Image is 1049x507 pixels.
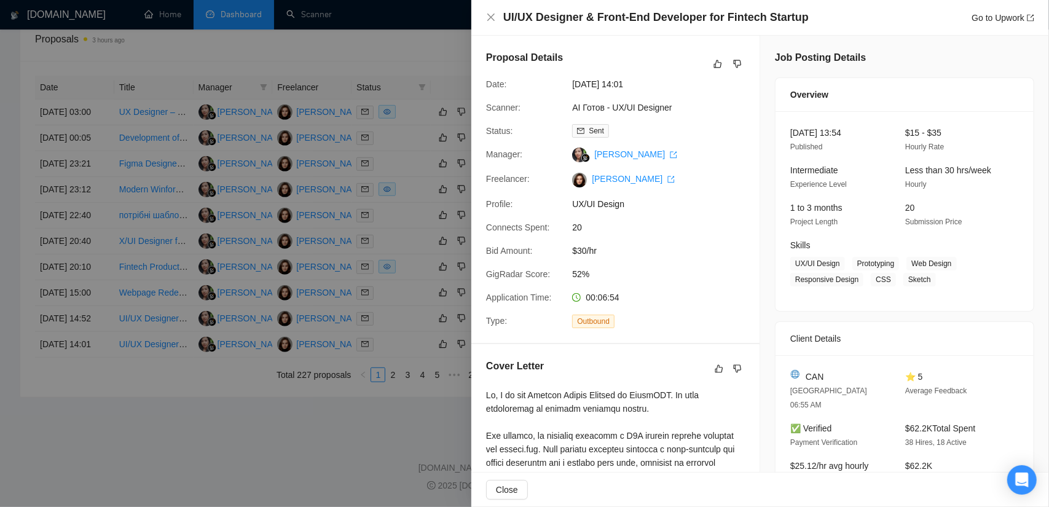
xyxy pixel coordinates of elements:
[905,218,962,226] span: Submission Price
[486,246,533,256] span: Bid Amount:
[790,273,863,286] span: Responsive Design
[790,180,847,189] span: Experience Level
[486,50,563,65] h5: Proposal Details
[486,269,550,279] span: GigRadar Score:
[572,221,756,234] span: 20
[905,180,927,189] span: Hourly
[486,316,507,326] span: Type:
[790,423,832,433] span: ✅ Verified
[710,57,725,71] button: like
[790,322,1019,355] div: Client Details
[486,149,522,159] span: Manager:
[713,59,722,69] span: like
[790,240,811,250] span: Skills
[905,203,915,213] span: 20
[572,267,756,281] span: 52%
[486,293,552,302] span: Application Time:
[790,143,823,151] span: Published
[790,165,838,175] span: Intermediate
[594,149,677,159] a: [PERSON_NAME] export
[790,88,828,101] span: Overview
[905,165,991,175] span: Less than 30 hrs/week
[905,143,944,151] span: Hourly Rate
[1007,465,1037,495] div: Open Intercom Messenger
[572,244,756,257] span: $30/hr
[972,13,1034,23] a: Go to Upworkexport
[790,218,838,226] span: Project Length
[790,387,867,409] span: [GEOGRAPHIC_DATA] 06:55 AM
[486,174,530,184] span: Freelancer:
[790,128,841,138] span: [DATE] 13:54
[852,257,900,270] span: Prototyping
[486,222,550,232] span: Connects Spent:
[572,173,587,187] img: c1l1nZvI3UIHgAuA_ldIjSi35WZBbPZNSxyV7wKh4LZ1WYG9-HKSRh2ZAad11oOfJm
[486,12,496,23] button: Close
[715,364,723,374] span: like
[486,103,521,112] span: Scanner:
[730,361,745,376] button: dislike
[1027,14,1034,22] span: export
[589,127,604,135] span: Sent
[790,438,857,447] span: Payment Verification
[572,77,756,91] span: [DATE] 14:01
[592,174,675,184] a: [PERSON_NAME] export
[790,461,869,484] span: $25.12/hr avg hourly rate paid
[730,57,745,71] button: dislike
[486,480,528,500] button: Close
[790,257,845,270] span: UX/UI Design
[791,370,800,379] img: 🌐
[670,151,677,159] span: export
[496,483,518,497] span: Close
[775,50,866,65] h5: Job Posting Details
[586,293,619,302] span: 00:06:54
[905,372,923,382] span: ⭐ 5
[906,257,956,270] span: Web Design
[905,438,967,447] span: 38 Hires, 18 Active
[905,423,975,433] span: $62.2K Total Spent
[790,203,843,213] span: 1 to 3 months
[871,273,896,286] span: CSS
[577,127,584,135] span: mail
[905,387,967,395] span: Average Feedback
[572,293,581,302] span: clock-circle
[503,10,809,25] h4: UI/UX Designer & Front-End Developer for Fintech Startup
[806,370,824,383] span: CAN
[572,103,672,112] a: AI Готов - UX/UI Designer
[581,154,590,162] img: gigradar-bm.png
[486,12,496,22] span: close
[903,273,936,286] span: Sketch
[712,361,726,376] button: like
[486,359,544,374] h5: Cover Letter
[572,315,615,328] span: Outbound
[905,461,932,471] span: $62.2K
[667,176,675,183] span: export
[733,364,742,374] span: dislike
[486,126,513,136] span: Status:
[486,79,506,89] span: Date:
[905,128,941,138] span: $15 - $35
[486,199,513,209] span: Profile:
[572,197,756,211] span: UX/UI Design
[733,59,742,69] span: dislike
